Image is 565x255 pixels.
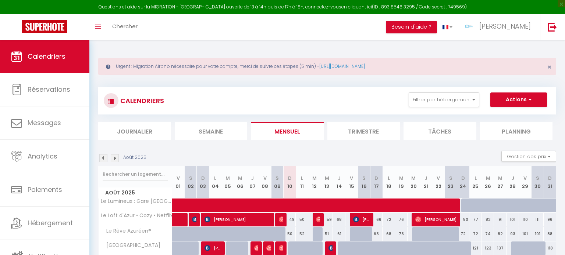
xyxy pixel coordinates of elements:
[99,187,172,198] span: Août 2025
[350,175,353,182] abbr: V
[498,175,502,182] abbr: M
[519,213,532,226] div: 110
[271,166,284,198] th: 09
[205,212,271,226] span: [PERSON_NAME]
[386,21,437,33] button: Besoin d'aide ?
[461,175,465,182] abbr: D
[469,241,482,255] div: 121
[263,175,267,182] abbr: V
[494,227,507,241] div: 82
[197,166,209,198] th: 03
[288,175,292,182] abbr: D
[22,20,67,33] img: Super Booking
[404,122,476,140] li: Tâches
[328,241,333,255] span: [PERSON_NAME]
[507,227,519,241] div: 93
[28,118,61,127] span: Messages
[449,175,452,182] abbr: S
[296,213,308,226] div: 50
[296,227,308,241] div: 52
[100,241,162,249] span: [GEOGRAPHIC_DATA]
[501,151,556,162] button: Gestion des prix
[395,213,408,226] div: 76
[316,212,320,226] span: [PERSON_NAME]
[494,213,507,226] div: 91
[523,175,527,182] abbr: V
[221,166,234,198] th: 05
[507,166,519,198] th: 28
[327,122,400,140] li: Trimestre
[103,168,168,181] input: Rechercher un logement...
[192,212,196,226] span: [PERSON_NAME]
[98,58,556,75] div: Urgent : Migration Airbnb nécessaire pour votre compte, merci de suivre ces étapes (5 min) -
[28,85,70,94] span: Réservations
[28,52,65,61] span: Calendriers
[469,213,482,226] div: 77
[284,213,296,226] div: 49
[319,63,365,69] a: [URL][DOMAIN_NAME]
[214,175,216,182] abbr: L
[383,166,395,198] th: 18
[420,166,432,198] th: 21
[457,213,469,226] div: 80
[531,227,544,241] div: 101
[259,166,271,198] th: 08
[409,92,479,107] button: Filtrer par hébergement
[276,175,279,182] abbr: S
[534,224,565,255] iframe: LiveChat chat widget
[531,166,544,198] th: 30
[321,166,333,198] th: 13
[395,166,408,198] th: 19
[225,175,230,182] abbr: M
[251,122,324,140] li: Mensuel
[424,175,427,182] abbr: J
[118,92,164,109] h3: CALENDRIERS
[279,241,283,255] span: [PERSON_NAME]
[353,212,370,226] span: [PERSON_NAME]
[458,14,540,40] a: ... [PERSON_NAME]
[177,175,180,182] abbr: V
[463,21,475,32] img: ...
[308,166,321,198] th: 12
[548,22,557,32] img: logout
[480,122,553,140] li: Planning
[201,175,205,182] abbr: D
[408,166,420,198] th: 20
[411,175,416,182] abbr: M
[388,175,390,182] abbr: L
[445,166,457,198] th: 23
[374,175,378,182] abbr: D
[482,241,494,255] div: 123
[333,166,345,198] th: 14
[172,166,185,198] th: 01
[279,212,283,226] span: [PERSON_NAME]
[28,218,73,227] span: Hébergement
[544,213,556,226] div: 96
[469,227,482,241] div: 72
[341,4,372,10] a: en cliquant ici
[494,241,507,255] div: 137
[112,22,138,30] span: Chercher
[296,166,308,198] th: 11
[544,166,556,198] th: 31
[107,14,143,40] a: Chercher
[482,213,494,226] div: 82
[175,122,248,140] li: Semaine
[301,175,303,182] abbr: L
[432,166,445,198] th: 22
[284,227,296,241] div: 50
[469,166,482,198] th: 25
[321,213,333,226] div: 59
[457,227,469,241] div: 72
[536,175,539,182] abbr: S
[98,122,171,140] li: Journalier
[547,64,551,70] button: Close
[486,175,490,182] abbr: M
[100,227,153,235] span: Le Rêve Azuréen®
[209,166,222,198] th: 04
[547,62,551,72] span: ×
[457,166,469,198] th: 24
[312,175,317,182] abbr: M
[383,213,395,226] div: 72
[548,175,552,182] abbr: D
